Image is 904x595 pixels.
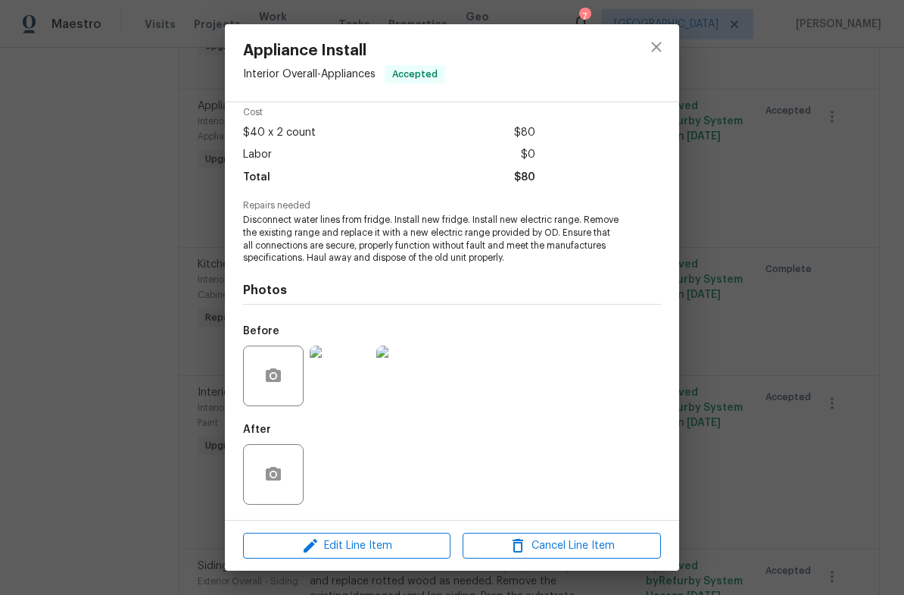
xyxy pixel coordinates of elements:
h5: After [243,424,271,435]
span: Cancel Line Item [467,537,656,556]
span: Interior Overall - Appliances [243,69,376,80]
button: Edit Line Item [243,533,450,559]
span: Repairs needed [243,201,661,211]
span: Total [243,167,270,189]
div: 7 [579,9,590,24]
span: $40 x 2 count [243,122,316,144]
h5: Before [243,326,279,337]
span: Edit Line Item [248,537,446,556]
span: $0 [521,144,535,166]
span: $80 [514,167,535,189]
button: close [638,29,675,65]
span: Disconnect water lines from fridge. Install new fridge. Install new electric range. Remove the ex... [243,214,619,265]
span: Cost [243,108,535,117]
span: $80 [514,122,535,144]
span: Labor [243,144,272,166]
button: Cancel Line Item [463,533,661,559]
h4: Photos [243,283,661,298]
span: Accepted [386,67,444,82]
span: Appliance Install [243,42,445,59]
